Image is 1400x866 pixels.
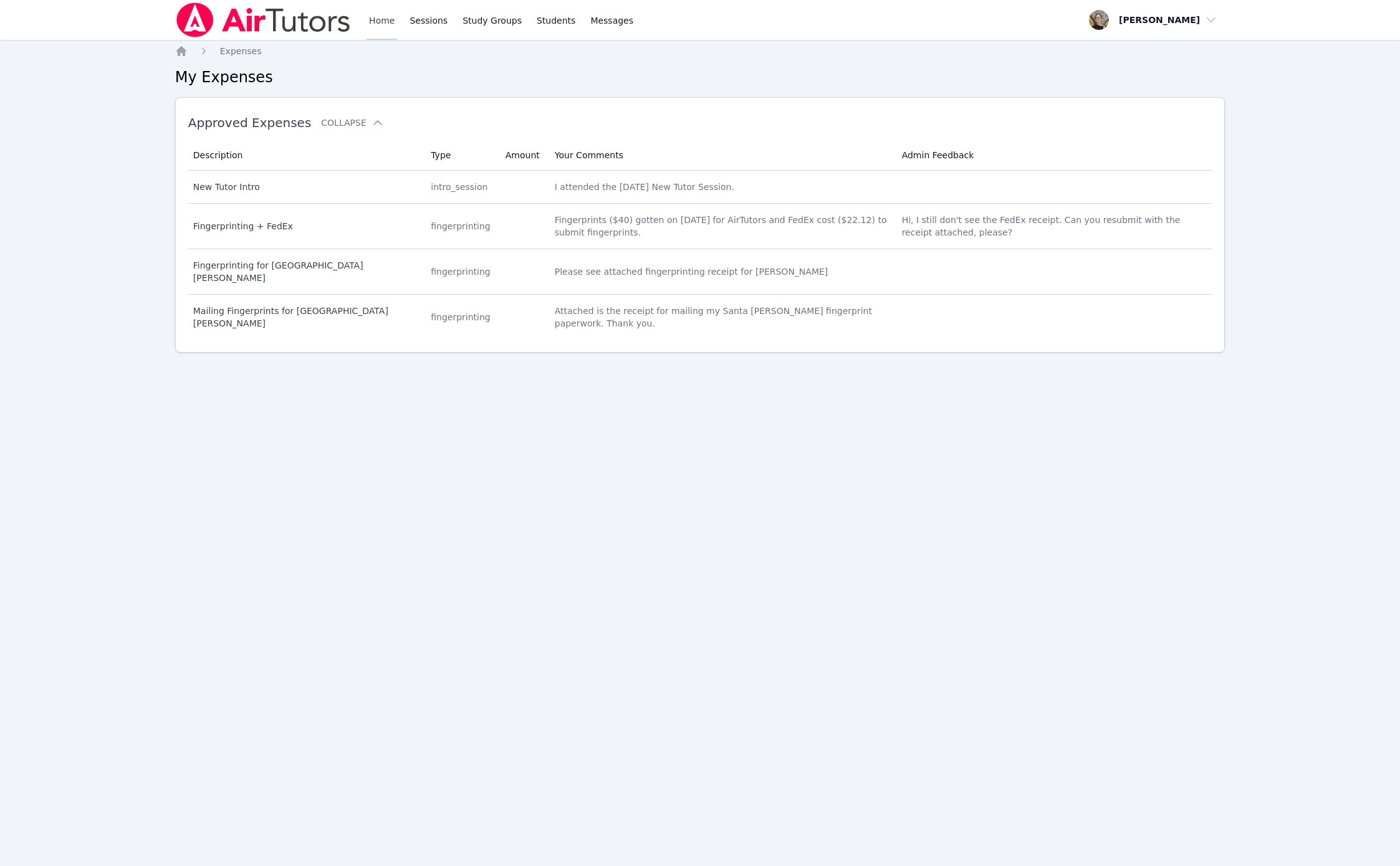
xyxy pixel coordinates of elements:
th: Description [188,140,424,171]
div: Fingerprints ($40) gotten on [DATE] for AirTutors and FedEx cost ($22.12) to submit fingerprints. [555,214,887,239]
a: Expenses [220,45,262,57]
span: Expenses [220,46,262,56]
div: intro_session [431,181,491,193]
div: I attended the [DATE] New Tutor Session. [555,181,887,193]
div: fingerprinting [431,311,491,323]
div: fingerprinting [431,220,491,232]
div: Hi, I still don't see the FedEx receipt. Can you resubmit with the receipt attached, please? [902,214,1205,239]
th: Admin Feedback [894,140,1212,171]
tr: Fingerprinting + FedExfingerprintingFingerprints ($40) gotten on [DATE] for AirTutors and FedEx c... [188,204,1212,249]
div: Fingerprinting + FedEx [193,220,416,232]
th: Your Comments [547,140,894,171]
div: Attached is the receipt for mailing my Santa [PERSON_NAME] fingerprint paperwork. Thank you. [555,305,887,330]
div: Please see attached fingerprinting receipt for [PERSON_NAME] [555,265,887,278]
tr: Fingerprinting for [GEOGRAPHIC_DATA][PERSON_NAME]fingerprintingPlease see attached fingerprinting... [188,249,1212,295]
tr: New Tutor Introintro_sessionI attended the [DATE] New Tutor Session. [188,171,1212,204]
div: Mailing Fingerprints for [GEOGRAPHIC_DATA][PERSON_NAME] [193,305,416,330]
span: Messages [590,14,633,27]
nav: Breadcrumb [175,45,1225,57]
div: fingerprinting [431,265,491,278]
h2: My Expenses [175,67,1225,87]
tr: Mailing Fingerprints for [GEOGRAPHIC_DATA][PERSON_NAME]fingerprintingAttached is the receipt for ... [188,295,1212,340]
th: Type [423,140,498,171]
div: Fingerprinting for [GEOGRAPHIC_DATA][PERSON_NAME] [193,259,416,284]
div: New Tutor Intro [193,181,416,193]
img: Air Tutors [175,2,352,37]
span: Approved Expenses [188,115,312,130]
th: Amount [498,140,547,171]
button: Collapse [321,117,383,129]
